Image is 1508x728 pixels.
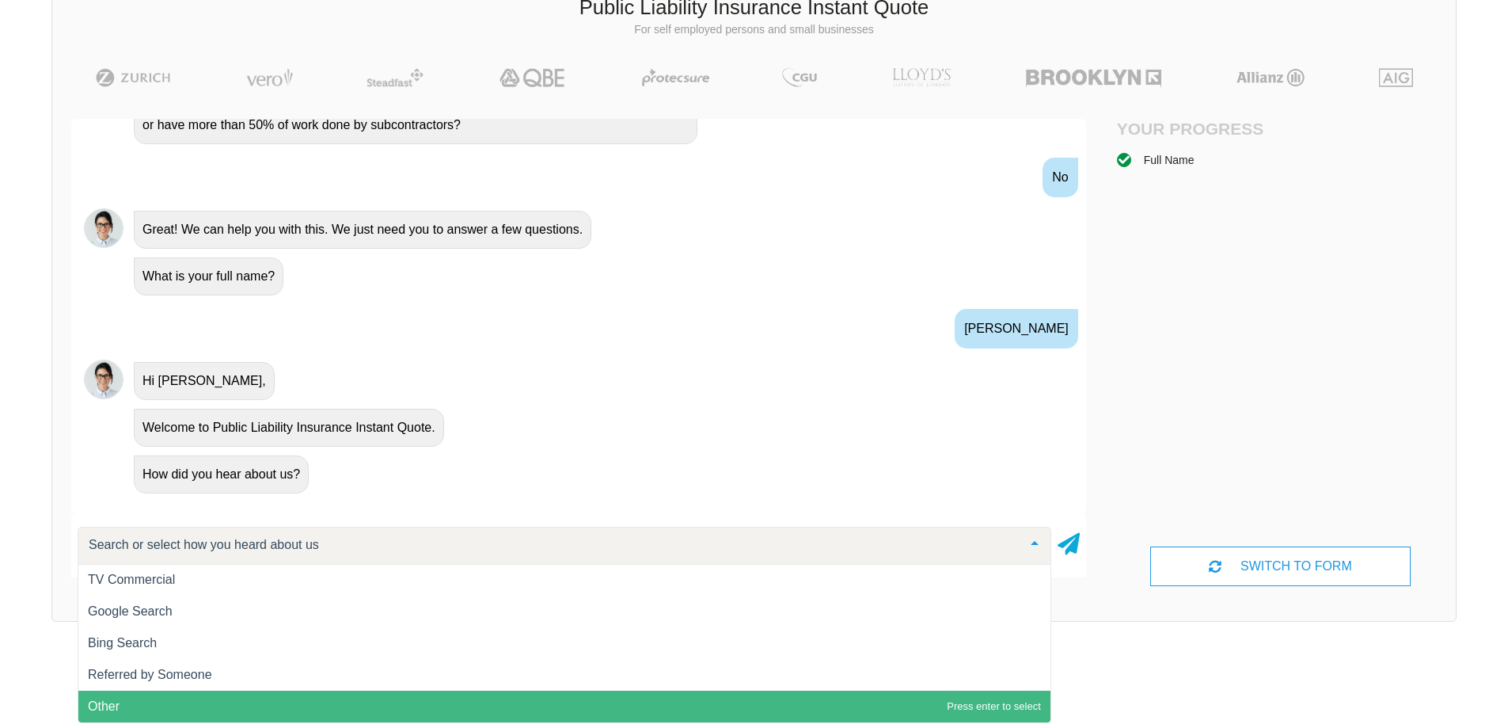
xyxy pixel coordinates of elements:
img: Brooklyn | Public Liability Insurance [1020,68,1168,87]
img: Chatbot | PLI [84,208,123,248]
span: TV Commercial [88,573,175,586]
div: Hi [PERSON_NAME], [134,362,275,400]
span: Referred by Someone [88,668,212,681]
img: CGU | Public Liability Insurance [776,68,823,87]
img: AIG | Public Liability Insurance [1373,68,1419,87]
p: For self employed persons and small businesses [64,22,1444,38]
img: Chatbot | PLI [84,360,123,399]
span: Google Search [88,604,173,618]
img: QBE | Public Liability Insurance [490,68,575,87]
span: Other [88,699,120,713]
img: Vero | Public Liability Insurance [239,68,300,87]
img: LLOYD's | Public Liability Insurance [883,68,959,87]
span: Bing Search [88,636,157,650]
h4: Your Progress [1117,119,1281,139]
div: [PERSON_NAME] [955,309,1078,349]
img: Allianz | Public Liability Insurance [1229,68,1312,87]
div: Great! We can help you with this. We just need you to answer a few questions. [134,211,591,249]
div: Welcome to Public Liability Insurance Instant Quote. [134,409,444,447]
div: No [1043,158,1077,197]
div: What is your full name? [134,257,283,295]
div: SWITCH TO FORM [1150,547,1410,586]
div: How did you hear about us? [134,455,309,494]
img: Zurich | Public Liability Insurance [89,68,178,87]
img: Steadfast | Public Liability Insurance [360,68,430,87]
div: Full Name [1144,151,1195,169]
img: Protecsure | Public Liability Insurance [636,68,716,87]
input: Search or select how you heard about us [85,537,1019,553]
